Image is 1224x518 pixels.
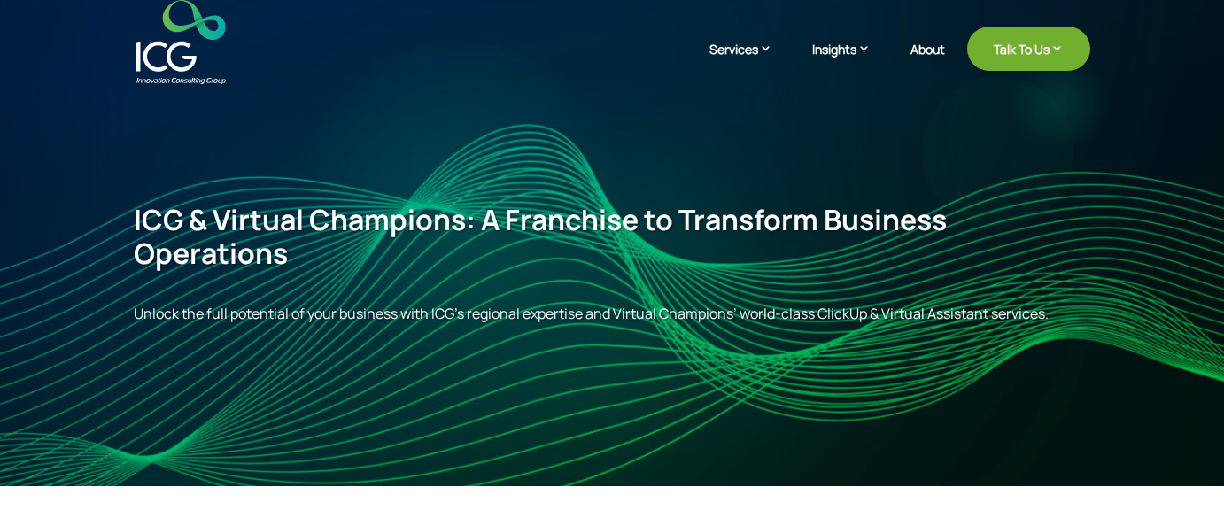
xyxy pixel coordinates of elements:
[967,27,1090,71] a: Talk To Us
[134,200,947,273] span: ICG & Virtual Champions: A Franchise to Transform Business Operations
[930,327,1224,518] iframe: Chat Widget
[709,40,790,84] a: Services
[812,40,888,84] a: Insights
[134,304,1049,323] span: Unlock the full potential of your business with ICG’s regional expertise and Virtual Champions’ w...
[910,43,945,84] a: About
